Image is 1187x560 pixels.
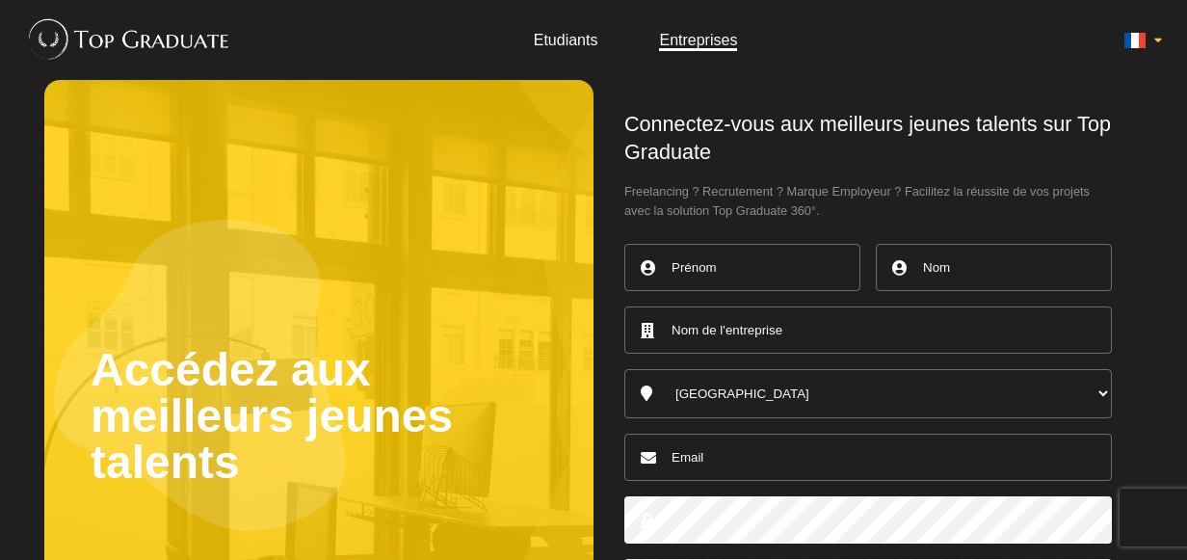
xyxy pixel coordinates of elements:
input: Email [624,434,1112,481]
input: Nom de l'entreprise [624,307,1112,354]
input: Prénom [624,244,860,291]
span: Freelancing ? Recrutement ? Marque Employeur ? Facilitez la réussite de vos projets avec la solut... [624,182,1112,221]
h1: Connectez-vous aux meilleurs jeunes talents sur Top Graduate [624,111,1112,167]
input: Nom [876,244,1112,291]
a: Etudiants [534,32,598,48]
img: Top Graduate [19,10,230,67]
a: Entreprises [659,32,737,48]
